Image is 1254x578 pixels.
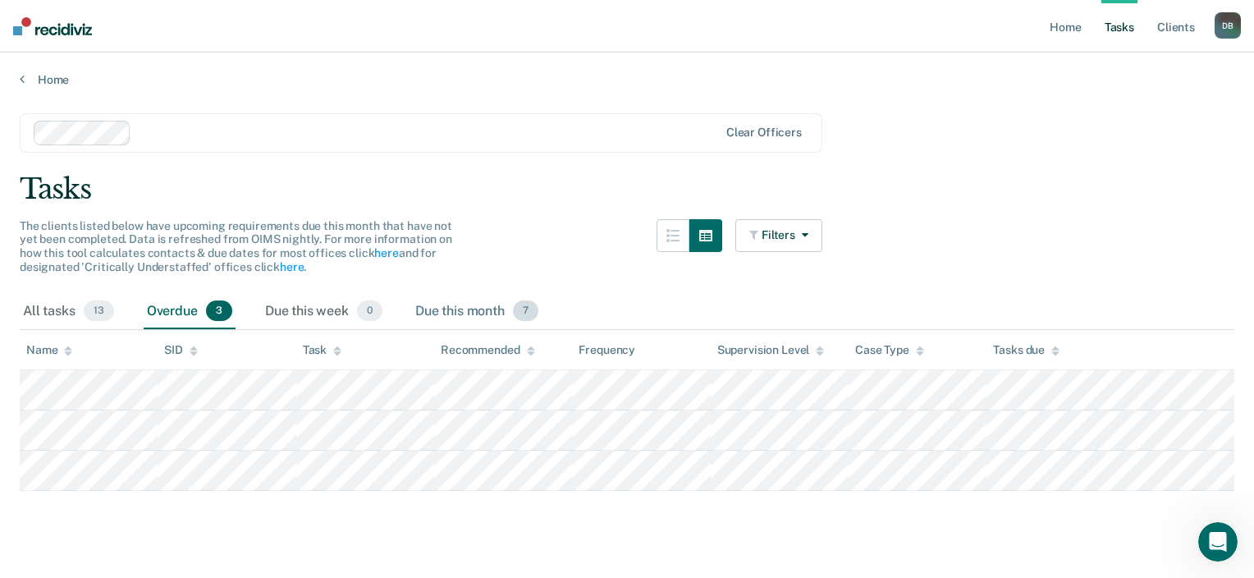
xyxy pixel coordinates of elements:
[357,300,382,322] span: 0
[735,219,822,252] button: Filters
[206,300,232,322] span: 3
[726,126,802,140] div: Clear officers
[1215,12,1241,39] button: DB
[26,343,72,357] div: Name
[20,219,452,273] span: The clients listed below have upcoming requirements due this month that have not yet been complet...
[20,294,117,330] div: All tasks13
[374,246,398,259] a: here
[855,343,924,357] div: Case Type
[993,343,1059,357] div: Tasks due
[144,294,236,330] div: Overdue3
[84,300,114,322] span: 13
[412,294,542,330] div: Due this month7
[441,343,534,357] div: Recommended
[164,343,198,357] div: SID
[280,260,304,273] a: here
[20,172,1234,206] div: Tasks
[579,343,635,357] div: Frequency
[1215,12,1241,39] div: D B
[262,294,386,330] div: Due this week0
[20,72,1234,87] a: Home
[303,343,341,357] div: Task
[13,17,92,35] img: Recidiviz
[717,343,825,357] div: Supervision Level
[513,300,538,322] span: 7
[1198,522,1238,562] iframe: Intercom live chat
